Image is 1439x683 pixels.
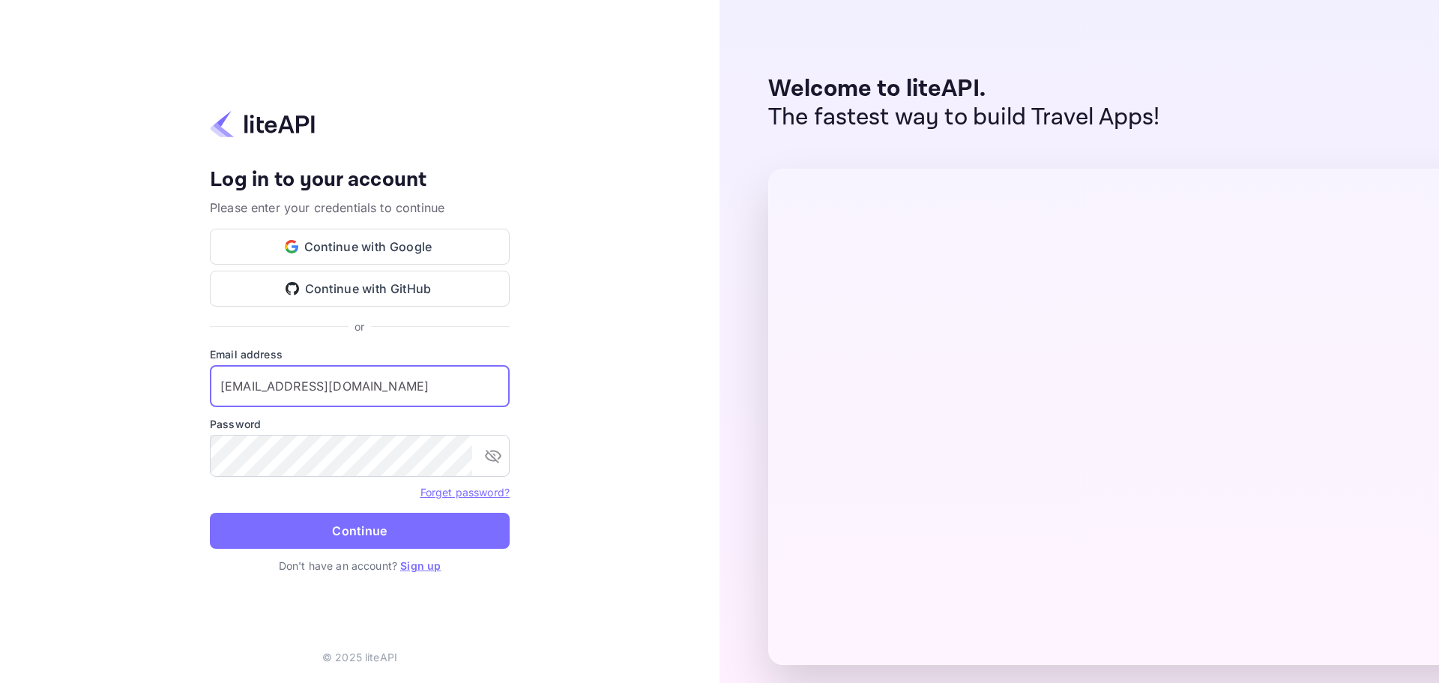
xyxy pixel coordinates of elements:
button: Continue with GitHub [210,271,510,307]
button: Continue [210,513,510,549]
input: Enter your email address [210,365,510,407]
p: Please enter your credentials to continue [210,199,510,217]
p: Don't have an account? [210,558,510,574]
a: Sign up [400,559,441,572]
img: liteapi [210,109,315,139]
p: or [355,319,364,334]
p: © 2025 liteAPI [322,649,397,665]
a: Forget password? [420,484,510,499]
p: The fastest way to build Travel Apps! [768,103,1160,132]
button: toggle password visibility [478,441,508,471]
label: Email address [210,346,510,362]
label: Password [210,416,510,432]
a: Forget password? [420,486,510,499]
p: Welcome to liteAPI. [768,75,1160,103]
button: Continue with Google [210,229,510,265]
h4: Log in to your account [210,167,510,193]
